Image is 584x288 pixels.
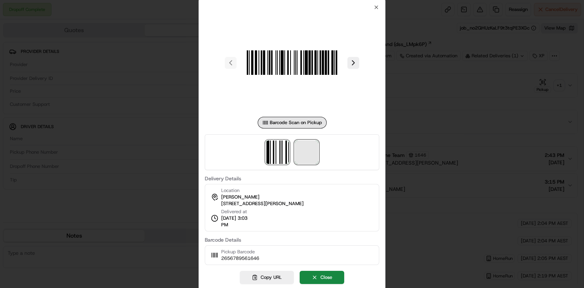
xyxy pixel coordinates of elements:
button: Copy URL [240,271,294,284]
button: Close [300,271,344,284]
div: Barcode Scan on Pickup [258,117,327,128]
img: barcode_scan_on_pickup image [239,10,345,115]
label: Barcode Details [205,237,379,242]
img: barcode_scan_on_pickup image [266,141,289,164]
span: 2656789561646 [221,255,259,262]
span: [DATE] 3:03 PM [221,215,255,228]
span: Location [221,187,239,194]
span: [PERSON_NAME] [221,194,260,200]
span: [STREET_ADDRESS][PERSON_NAME] [221,200,304,207]
label: Delivery Details [205,176,379,181]
span: Delivered at [221,208,255,215]
span: Pickup Barcode [221,249,259,255]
